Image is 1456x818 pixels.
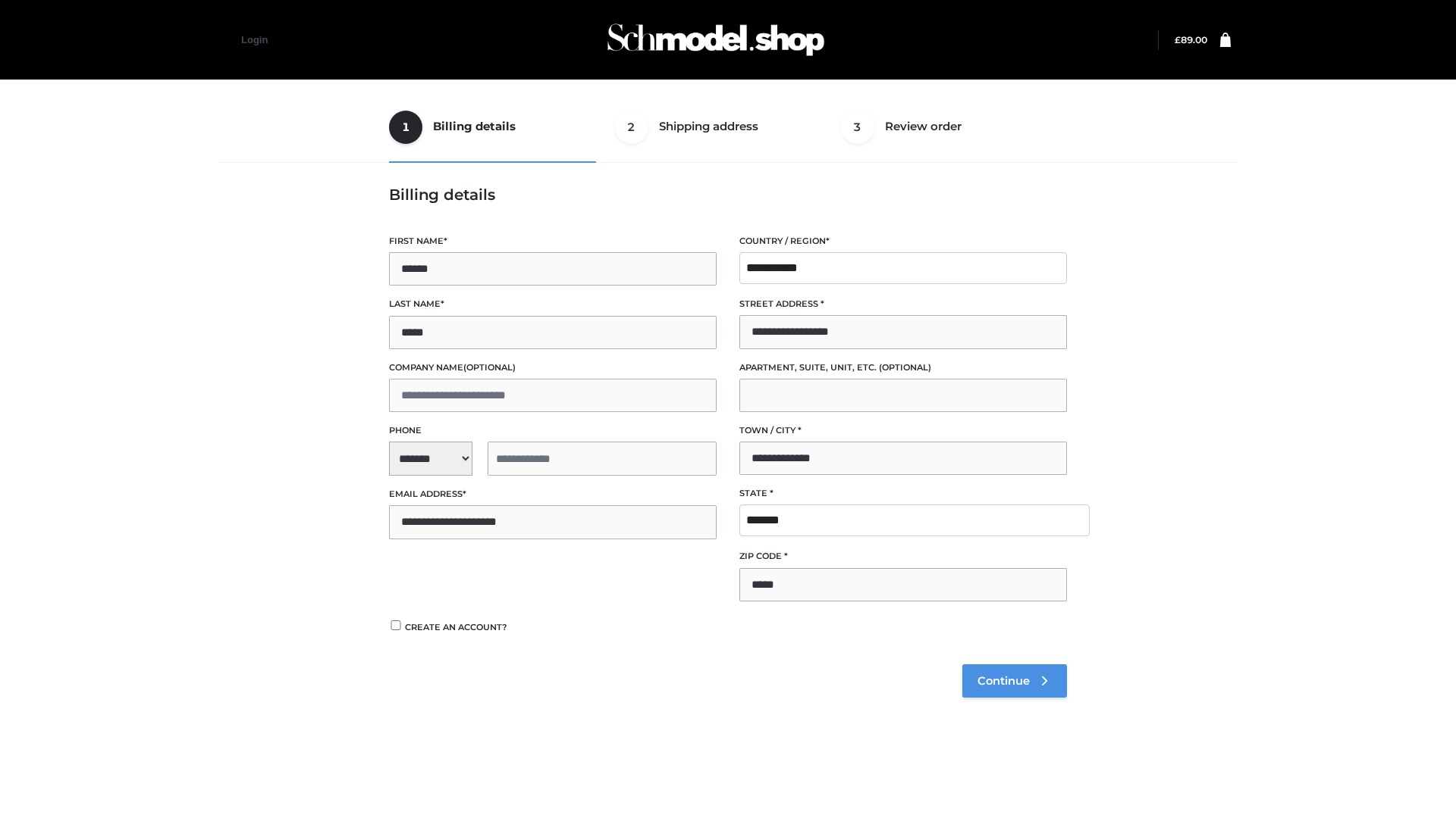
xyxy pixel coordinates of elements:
span: (optional) [879,362,931,373]
label: Country / Region [739,234,1067,248]
label: Company name [389,361,717,375]
input: Create an account? [389,620,403,630]
label: First name [389,234,717,248]
label: State [739,486,1067,501]
label: Apartment, suite, unit, etc. [739,361,1067,375]
span: Create an account? [405,622,507,632]
span: (optional) [463,362,516,373]
label: Last name [389,297,717,311]
img: Schmodel Admin 964 [602,10,830,70]
bdi: 89.00 [1175,34,1207,45]
h3: Billing details [389,186,1067,204]
label: Town / City [739,423,1067,438]
label: Email address [389,487,717,501]
label: Phone [389,423,717,438]
a: Login [241,34,268,45]
label: Street address [739,297,1067,311]
span: £ [1175,34,1181,45]
a: Continue [962,664,1067,698]
label: ZIP Code [739,549,1067,564]
span: Continue [977,674,1030,688]
a: £89.00 [1175,34,1207,45]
